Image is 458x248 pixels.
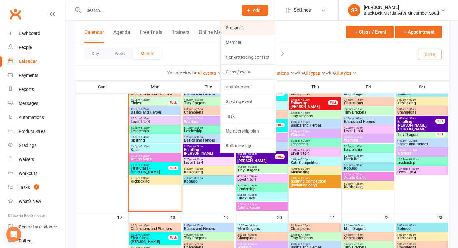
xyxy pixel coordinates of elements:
a: Payments [8,68,66,82]
span: 5:25pm [184,158,233,161]
a: Non-attending contact [221,50,276,64]
span: - 7:30pm [193,167,203,170]
span: 3:45pm [344,243,393,246]
span: - 5:05pm [300,243,310,246]
div: Workouts [19,171,37,176]
span: Champions [397,110,447,114]
th: Thu [289,80,342,93]
th: Sat [395,80,449,93]
span: Follow up - [PERSON_NAME] [290,101,328,109]
a: What's New [8,194,66,208]
button: Day [84,48,107,59]
span: - 8:30pm [140,164,150,166]
span: 9:40am [397,139,447,142]
span: - 8:05pm [246,203,257,206]
span: 9:05am [397,117,436,120]
span: 9:30am [344,224,393,227]
a: Calendar [8,54,66,68]
div: Black Belt Martial Arts Kincumber South [364,10,441,16]
span: - 6:09pm [193,145,203,148]
span: 3:45pm [344,233,393,236]
span: - 10:25am [406,139,417,142]
span: Black Belt [344,157,393,161]
a: Tasks 7 [8,180,66,194]
div: 17 [117,212,128,222]
span: - 10:00am [353,224,364,227]
span: - 7:35pm [353,173,363,176]
a: Reports [8,82,66,96]
div: Dashboard [19,31,40,36]
a: Waivers [8,152,66,166]
div: Tasks [19,185,30,190]
a: Clubworx [7,6,23,22]
span: Leadership [290,142,340,146]
div: FULL [275,123,285,127]
a: Workouts [8,166,66,180]
span: 4:20pm [290,243,340,246]
span: 5:50pm [131,136,180,138]
span: Champions [344,101,393,105]
span: - 4:00pm [246,233,257,236]
span: 7:10pm [290,177,340,180]
span: Leadership [237,187,286,191]
span: - 10:10am [406,149,417,152]
div: Reports [19,87,34,92]
span: - 11:40am [408,167,419,170]
span: 4:35pm [131,117,180,120]
div: FULL [435,119,445,124]
strong: You are viewing [167,70,198,75]
span: Kobudo [397,92,447,96]
span: - 8:30pm [193,177,203,180]
span: Basics and Heroes [397,142,447,146]
span: - 6:35pm [353,164,363,166]
div: FULL [168,166,178,170]
span: Leadership [184,129,233,133]
span: 3:45pm [290,233,340,236]
a: General attendance kiosk mode [8,220,66,234]
span: - 4:15pm [353,243,363,246]
span: - 4:15pm [353,233,363,236]
span: - 4:00pm [246,243,257,246]
button: Online Meetings [199,29,234,43]
span: Adults Karate [344,176,393,180]
span: - 7:30pm [140,145,150,148]
a: Gradings [8,138,66,152]
span: 4:00pm [131,224,180,227]
span: 6:35pm [344,182,393,185]
span: Tiny Dragons [397,133,436,137]
span: - 4:50pm [300,130,310,133]
span: Level 1 to 4 [397,170,447,174]
span: - 5:25pm [193,126,203,129]
span: 4:20pm [344,126,393,129]
button: Month [133,48,161,59]
a: Automations [8,110,66,124]
span: Warriors [184,120,233,124]
span: 6:30pm [184,167,233,170]
a: Class / event [221,65,276,79]
span: First Class - [PERSON_NAME] [131,166,169,174]
div: FULL [328,100,338,105]
a: People [8,40,66,54]
span: 5:10pm [184,126,233,129]
a: All Locations [264,71,294,76]
span: 10:25am [397,158,447,161]
a: Task [221,109,276,123]
span: - 7:10pm [300,158,310,161]
span: - 5:35pm [353,145,363,148]
th: Sun [75,80,129,93]
span: Basics and Heroes [290,124,340,127]
span: 3:45pm [290,98,328,101]
span: 10:40am [397,167,447,170]
span: Leadership [131,129,180,133]
span: Champions [237,236,286,240]
span: - 4:15pm [353,108,363,110]
span: 4:20pm [290,130,340,133]
span: - 4:30pm [140,224,150,227]
span: Warriors [344,138,393,142]
div: What's New [19,199,41,204]
span: Level 1 to 4 [344,129,393,133]
button: Add [242,5,268,16]
button: Appointment [395,26,442,38]
span: Kickboxing [344,185,393,189]
span: 6:05pm [237,194,286,196]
